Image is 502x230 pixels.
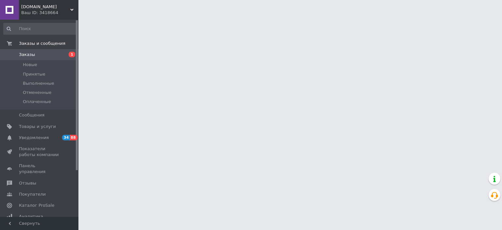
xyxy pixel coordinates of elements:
span: Выполненные [23,80,54,86]
span: Принятые [23,71,45,77]
span: GABARIT.COM.UA [21,4,70,10]
span: Отзывы [19,180,36,186]
span: 1 [69,52,75,57]
span: Товары и услуги [19,124,56,130]
span: Аналитика [19,214,43,220]
span: Заказы [19,52,35,58]
input: Поиск [3,23,77,35]
div: Ваш ID: 3418664 [21,10,78,16]
span: Заказы и сообщения [19,41,65,46]
span: Сообщения [19,112,44,118]
span: Уведомления [19,135,49,141]
span: Панель управления [19,163,60,175]
span: 88 [70,135,77,140]
span: Покупатели [19,191,46,197]
span: Отмененные [23,90,51,96]
span: Оплаченные [23,99,51,105]
span: Новые [23,62,37,68]
span: Каталог ProSale [19,203,54,208]
span: 34 [62,135,70,140]
span: Показатели работы компании [19,146,60,158]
